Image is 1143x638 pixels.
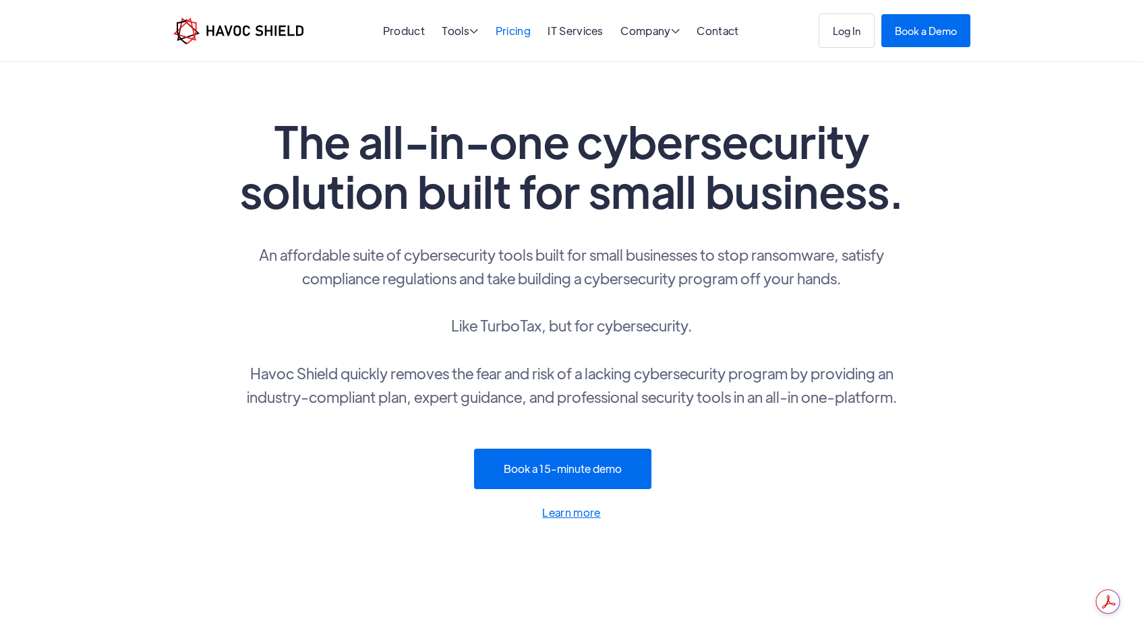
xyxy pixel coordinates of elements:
a: Log In [819,13,875,48]
span:  [469,26,478,36]
iframe: Chat Widget [912,492,1143,638]
a: Learn more [235,503,909,522]
img: Havoc Shield logo [173,18,303,44]
a: Book a Demo [881,14,970,47]
a: IT Services [548,24,604,38]
span:  [671,26,680,36]
div: Company [620,26,680,38]
a: home [173,18,303,44]
a: Contact [697,24,738,38]
h1: The all-in-one cybersecurity solution built for small business. [235,116,909,216]
p: An affordable suite of cybersecurity tools built for small businesses to stop ransomware, satisfy... [235,243,909,408]
div: Company [620,26,680,38]
div: Tools [442,26,478,38]
a: Book a 15-minute demo [474,449,651,489]
a: Pricing [496,24,531,38]
a: Product [383,24,425,38]
div: Tools [442,26,478,38]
